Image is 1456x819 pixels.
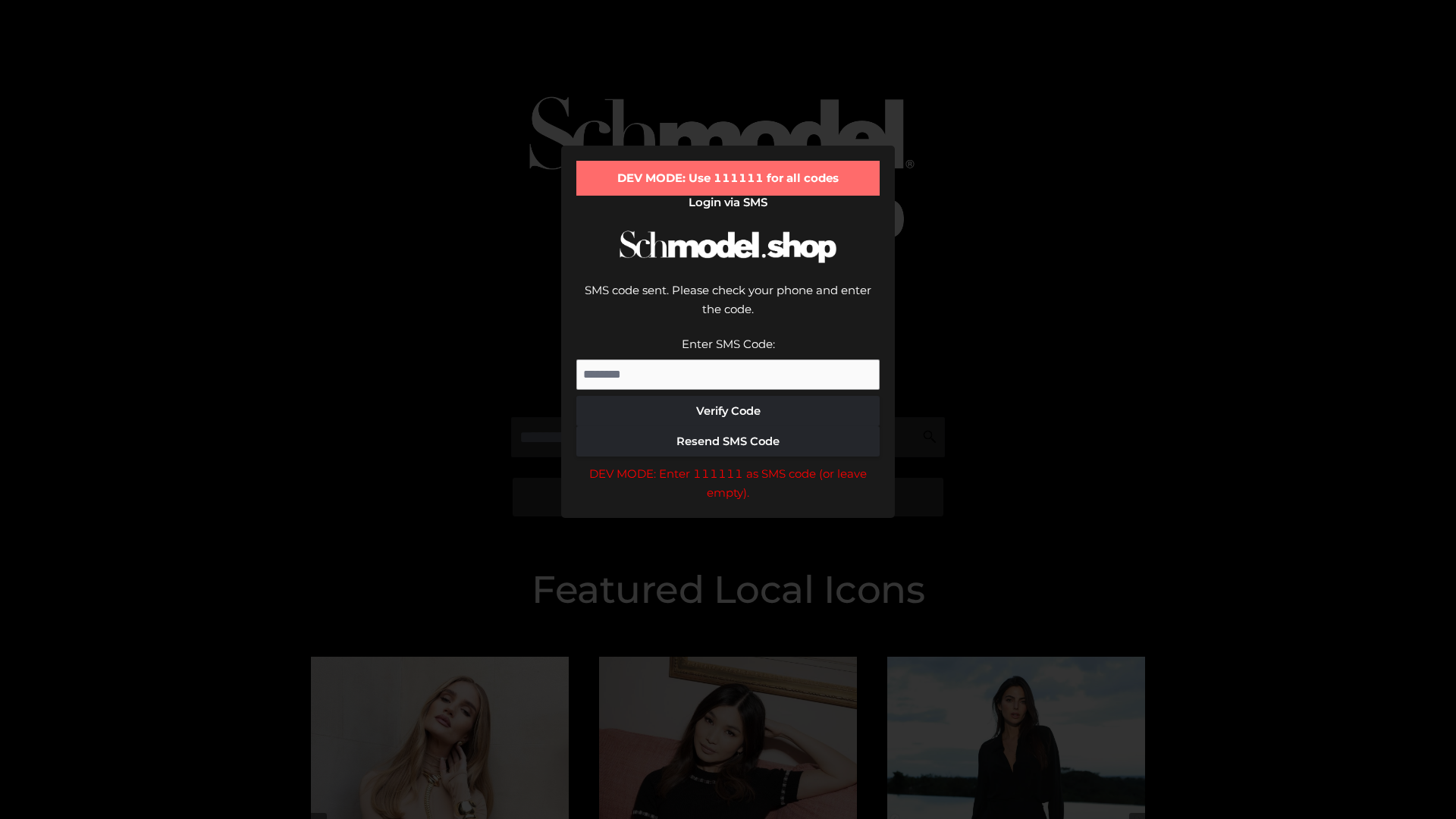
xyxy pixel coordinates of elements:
[576,396,880,426] button: Verify Code
[576,196,880,209] h2: Login via SMS
[614,217,842,277] img: Schmodel Logo
[576,426,880,457] button: Resend SMS Code
[576,281,880,334] div: SMS code sent. Please check your phone and enter the code.
[682,337,775,351] label: Enter SMS Code:
[576,464,880,503] div: DEV MODE: Enter 111111 as SMS code (or leave empty).
[576,161,880,196] div: DEV MODE: Use 111111 for all codes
